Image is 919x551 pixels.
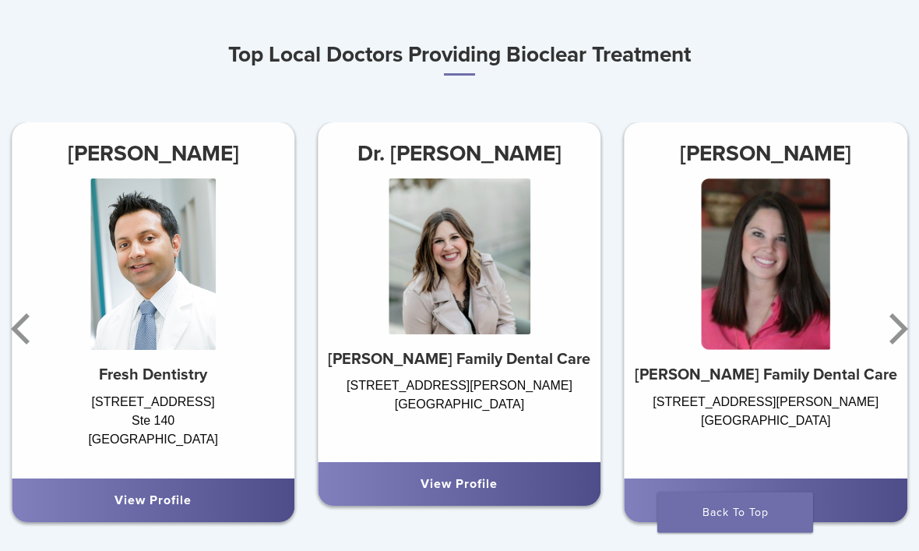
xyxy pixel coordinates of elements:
button: Next [880,283,911,376]
a: View Profile [421,477,498,493]
button: Previous [8,283,39,376]
h3: Dr. [PERSON_NAME] [318,136,600,173]
h3: [PERSON_NAME] [12,136,294,173]
div: [STREET_ADDRESS][PERSON_NAME] [GEOGRAPHIC_DATA] [625,394,907,464]
strong: Fresh Dentistry [99,366,207,385]
strong: [PERSON_NAME] Family Dental Care [635,366,897,385]
div: [STREET_ADDRESS] Ste 140 [GEOGRAPHIC_DATA] [12,394,294,464]
strong: [PERSON_NAME] Family Dental Care [328,351,590,369]
img: Dr. Dakota Cooper [389,179,530,335]
img: Dr. Salil Mehta [90,179,217,351]
h3: [PERSON_NAME] [625,136,907,173]
a: Back To Top [657,493,813,533]
a: View Profile [114,493,192,509]
div: [STREET_ADDRESS][PERSON_NAME] [GEOGRAPHIC_DATA] [318,377,600,447]
img: Dr. Lauren Drennan [702,179,830,351]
